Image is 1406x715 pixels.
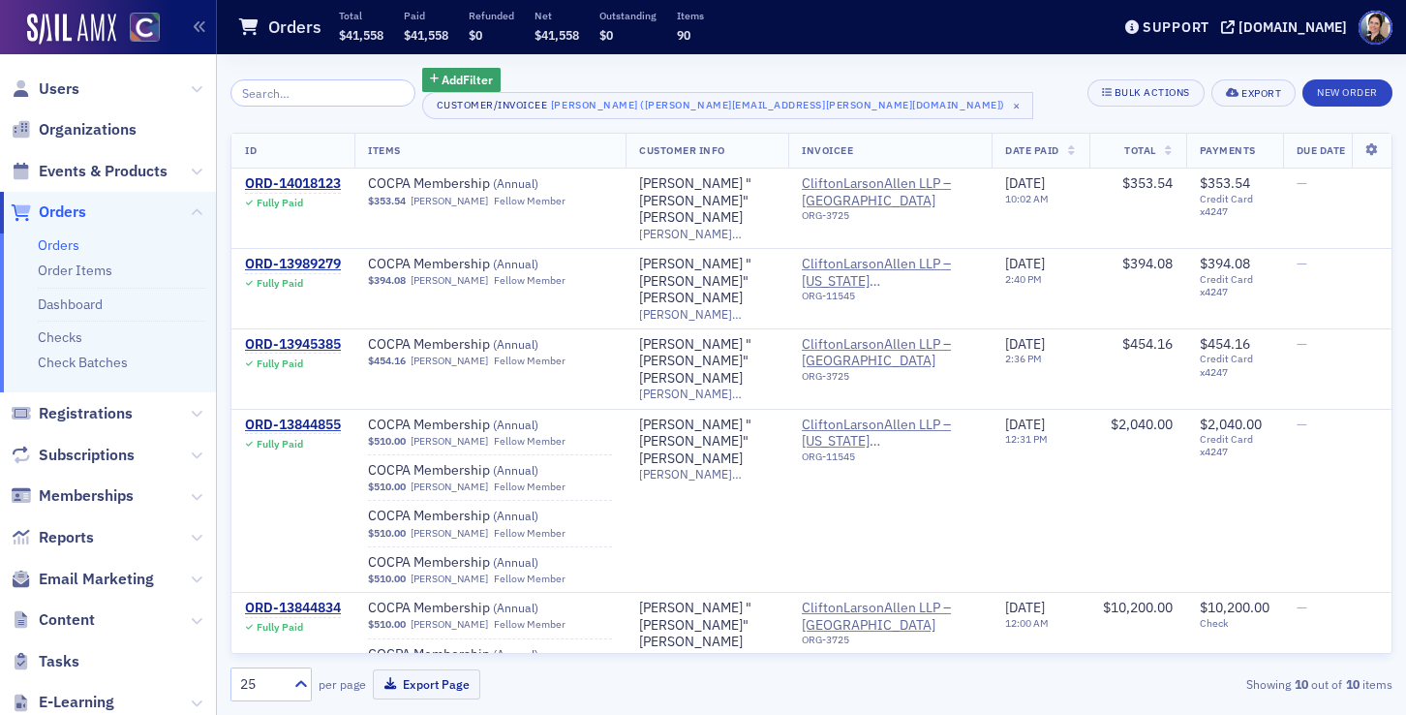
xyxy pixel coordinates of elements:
[494,618,565,631] div: Fellow Member
[493,462,538,478] span: ( Annual )
[802,256,978,309] span: CliftonLarsonAllen LLP – Colorado Springs
[411,435,488,448] a: [PERSON_NAME]
[1005,616,1049,630] time: 12:00 AM
[1122,335,1173,353] span: $454.16
[11,119,137,140] a: Organizations
[257,357,303,370] div: Fully Paid
[368,175,612,193] span: COCPA Membership
[1124,143,1156,157] span: Total
[493,175,538,191] span: ( Annual )
[404,27,448,43] span: $41,558
[494,573,565,585] div: Fellow Member
[11,609,95,631] a: Content
[368,600,612,617] a: COCPA Membership (Annual)
[802,209,978,229] div: ORG-3725
[39,119,137,140] span: Organizations
[639,467,775,482] span: [PERSON_NAME][EMAIL_ADDRESS][PERSON_NAME][DOMAIN_NAME]
[11,202,86,223] a: Orders
[1200,599,1269,616] span: $10,200.00
[245,600,341,617] a: ORD-13844834
[368,508,612,525] a: COCPA Membership (Annual)
[368,646,612,664] span: COCPA Membership
[339,27,383,43] span: $41,558
[411,274,488,287] a: [PERSON_NAME]
[802,451,978,470] div: ORG-11545
[1221,20,1354,34] button: [DOMAIN_NAME]
[1122,255,1173,272] span: $394.08
[368,195,406,207] span: $353.54
[1005,143,1059,157] span: Date Paid
[411,573,488,585] a: [PERSON_NAME]
[1005,352,1042,365] time: 2:36 PM
[368,600,612,617] span: COCPA Membership
[437,99,548,111] div: Customer/Invoicee
[368,462,612,480] span: COCPA Membership
[319,675,366,693] label: per page
[245,143,257,157] span: ID
[802,336,978,370] span: CliftonLarsonAllen LLP – Denver
[268,16,321,39] h1: Orders
[257,438,303,451] div: Fully Paid
[368,618,406,631] span: $510.00
[368,143,401,157] span: Items
[368,175,612,193] a: COCPA Membership (Annual)
[39,609,95,631] span: Content
[411,618,488,631] a: [PERSON_NAME]
[493,554,538,570] span: ( Annual )
[1122,174,1173,192] span: $353.54
[802,600,978,634] span: CliftonLarsonAllen LLP – Denver
[11,485,134,507] a: Memberships
[27,14,116,45] img: SailAMX
[1200,174,1250,192] span: $353.54
[411,195,488,207] a: [PERSON_NAME]
[494,274,565,287] div: Fellow Member
[802,256,978,290] span: CliftonLarsonAllen LLP – Colorado Springs
[494,435,565,448] div: Fellow Member
[802,417,978,451] a: CliftonLarsonAllen LLP – [US_STATE][GEOGRAPHIC_DATA]
[1200,617,1269,630] span: Check
[411,527,488,540] a: [PERSON_NAME]
[1302,82,1392,100] a: New Order
[1297,599,1307,616] span: —
[1297,416,1307,433] span: —
[1297,335,1307,353] span: —
[1005,192,1049,205] time: 10:02 AM
[802,256,978,290] a: CliftonLarsonAllen LLP – [US_STATE][GEOGRAPHIC_DATA]
[368,646,612,664] a: COCPA Membership (Annual)
[1200,273,1269,298] span: Credit Card x4247
[1200,353,1269,378] span: Credit Card x4247
[469,9,514,22] p: Refunded
[245,175,341,193] a: ORD-14018123
[1111,416,1173,433] span: $2,040.00
[1297,143,1346,157] span: Due Date
[802,600,978,634] a: CliftonLarsonAllen LLP – [GEOGRAPHIC_DATA]
[368,481,406,493] span: $510.00
[1019,675,1392,693] div: Showing out of items
[639,387,775,401] span: [PERSON_NAME][EMAIL_ADDRESS][PERSON_NAME][DOMAIN_NAME]
[802,417,978,470] span: CliftonLarsonAllen LLP – Colorado Springs
[677,9,704,22] p: Items
[245,256,341,273] a: ORD-13989279
[39,403,133,424] span: Registrations
[39,78,79,100] span: Users
[639,227,775,241] span: [PERSON_NAME][EMAIL_ADDRESS][PERSON_NAME][DOMAIN_NAME]
[1200,335,1250,353] span: $454.16
[368,462,612,480] a: COCPA Membership (Annual)
[639,600,775,651] div: [PERSON_NAME] "[PERSON_NAME]" [PERSON_NAME]
[11,569,154,590] a: Email Marketing
[368,554,612,572] a: COCPA Membership (Annual)
[493,646,538,662] span: ( Annual )
[11,527,94,548] a: Reports
[639,417,775,468] a: [PERSON_NAME] "[PERSON_NAME]" [PERSON_NAME]
[494,195,565,207] div: Fellow Member
[39,692,114,713] span: E-Learning
[494,481,565,493] div: Fellow Member
[39,202,86,223] span: Orders
[802,290,978,309] div: ORG-11545
[1291,675,1311,693] strong: 10
[368,355,406,367] span: $454.16
[368,274,406,287] span: $394.08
